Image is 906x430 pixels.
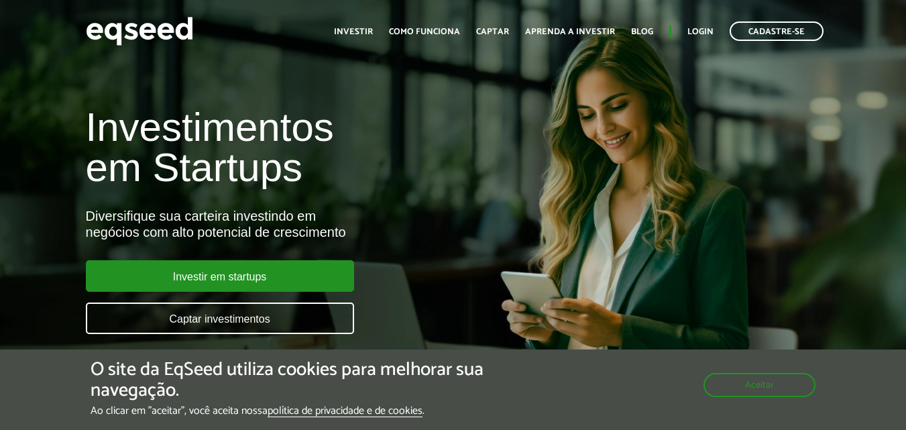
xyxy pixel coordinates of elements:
[687,28,714,36] a: Login
[268,406,422,417] a: política de privacidade e de cookies
[334,28,373,36] a: Investir
[86,208,519,240] div: Diversifique sua carteira investindo em negócios com alto potencial de crescimento
[525,28,615,36] a: Aprenda a investir
[631,28,653,36] a: Blog
[91,360,525,401] h5: O site da EqSeed utiliza cookies para melhorar sua navegação.
[86,303,354,334] a: Captar investimentos
[730,21,824,41] a: Cadastre-se
[476,28,509,36] a: Captar
[86,107,519,188] h1: Investimentos em Startups
[91,405,525,417] p: Ao clicar em "aceitar", você aceita nossa .
[86,260,354,292] a: Investir em startups
[389,28,460,36] a: Como funciona
[86,13,193,49] img: EqSeed
[703,373,815,397] button: Aceitar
